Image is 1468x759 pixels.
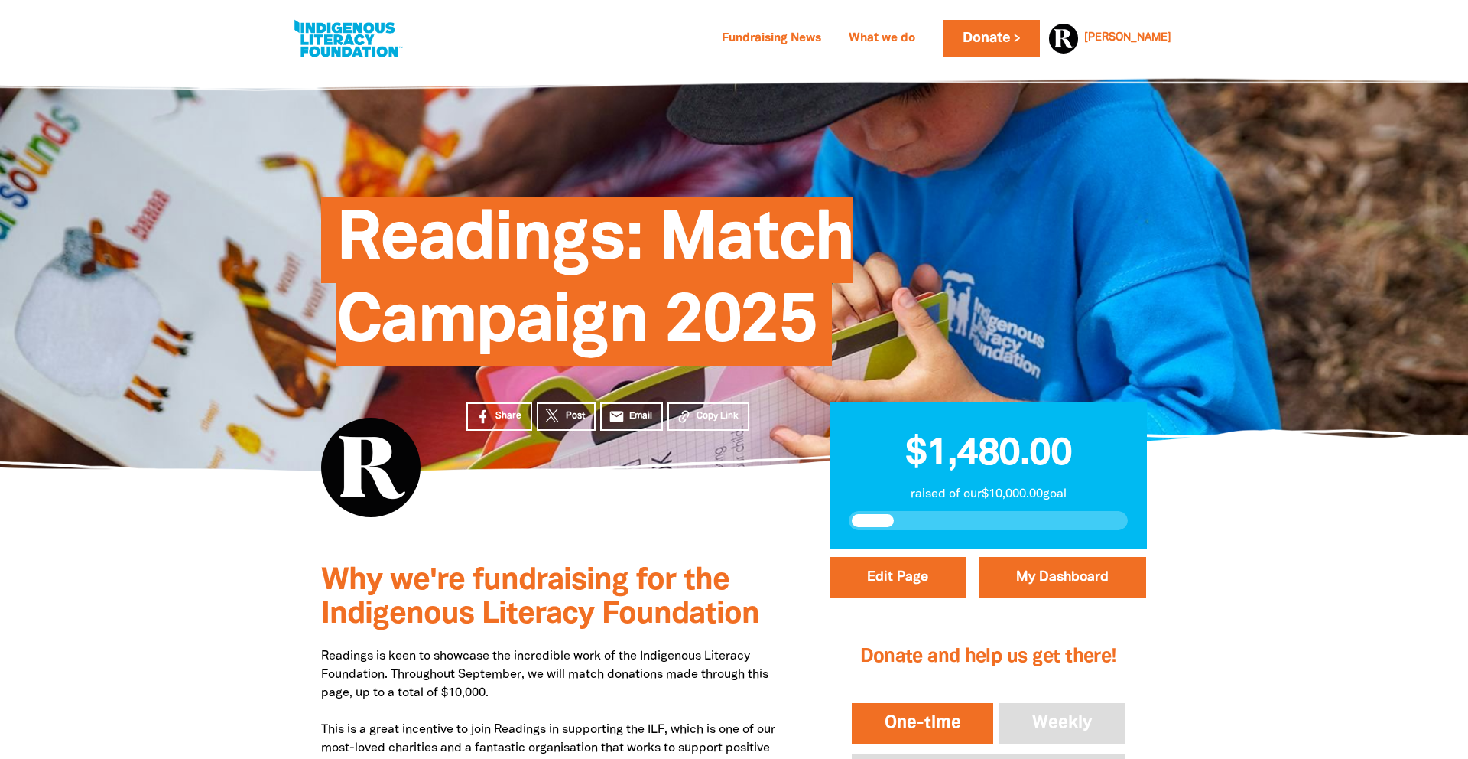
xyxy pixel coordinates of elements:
span: Share [495,409,521,423]
button: Edit Page [830,557,966,598]
p: raised of our $10,000.00 goal [849,485,1128,503]
button: Weekly [996,700,1128,748]
a: What we do [840,27,924,51]
span: Post [566,409,585,423]
span: Readings: Match Campaign 2025 [336,209,853,366]
a: Post [537,402,596,431]
span: Email [629,409,652,423]
span: Why we're fundraising for the Indigenous Literacy Foundation [321,567,759,629]
a: Fundraising News [713,27,830,51]
a: Donate [943,20,1039,57]
button: One-time [849,700,997,748]
span: $1,480.00 [905,437,1072,472]
i: email [609,409,625,425]
a: Share [466,402,532,431]
button: Copy Link [667,402,749,431]
h2: Donate and help us get there! [849,627,1128,688]
a: My Dashboard [979,557,1146,598]
span: Copy Link [697,409,739,423]
a: emailEmail [600,402,663,431]
a: [PERSON_NAME] [1084,33,1171,44]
